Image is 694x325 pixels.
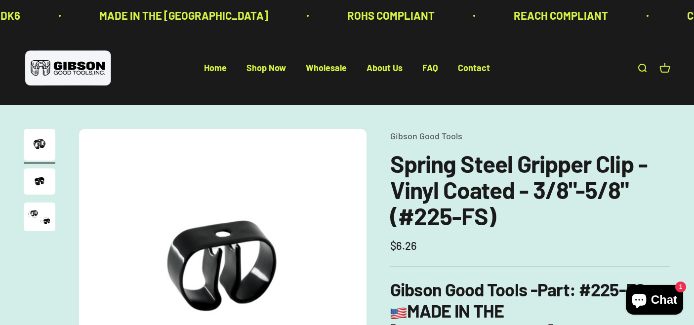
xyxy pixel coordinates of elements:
[390,151,670,229] h1: Spring Steel Gripper Clip - Vinyl Coated - 3/8"-5/8" (#225-FS)
[204,63,227,74] a: Home
[422,63,438,74] a: FAQ
[458,63,490,74] a: Contact
[390,279,570,300] b: Gibson Good Tools -
[537,279,570,300] span: Part
[24,129,55,163] button: Go to item 1
[24,168,55,195] img: close up of a spring steel gripper clip, tool clip, durable, secure holding, Excellent corrosion ...
[390,237,417,254] sale-price: $6.26
[306,63,347,74] a: Wholesale
[514,7,608,24] p: REACH COMPLIANT
[347,7,435,24] p: ROHS COMPLIANT
[24,129,55,161] img: Gripper clip, made & shipped from the USA!
[24,168,55,198] button: Go to item 2
[623,285,686,317] inbox-online-store-chat: Shopify online store chat
[367,63,403,74] a: About Us
[24,203,55,231] img: close up of a spring steel gripper clip, tool clip, durable, secure holding, Excellent corrosion ...
[99,7,268,24] p: MADE IN THE [GEOGRAPHIC_DATA]
[24,203,55,234] button: Go to item 3
[390,130,462,141] a: Gibson Good Tools
[246,63,286,74] a: Shop Now
[570,279,646,300] b: : #225-FS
